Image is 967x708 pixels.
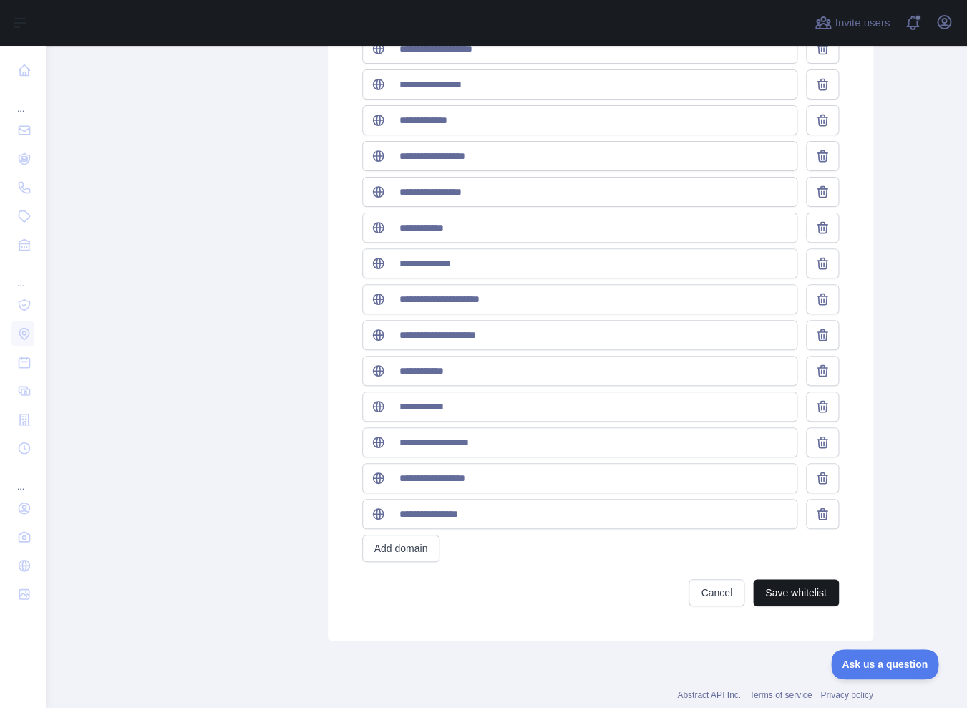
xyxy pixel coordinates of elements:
button: Add domain [362,535,440,562]
span: Invite users [835,15,890,31]
a: Terms of service [749,690,812,700]
a: Abstract API Inc. [677,690,741,700]
div: ... [11,86,34,115]
button: Save whitelist [753,579,839,606]
a: Privacy policy [820,690,873,700]
div: ... [11,261,34,289]
div: ... [11,464,34,493]
button: Cancel [689,579,744,606]
iframe: Toggle Customer Support [831,649,938,679]
button: Invite users [812,11,893,34]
